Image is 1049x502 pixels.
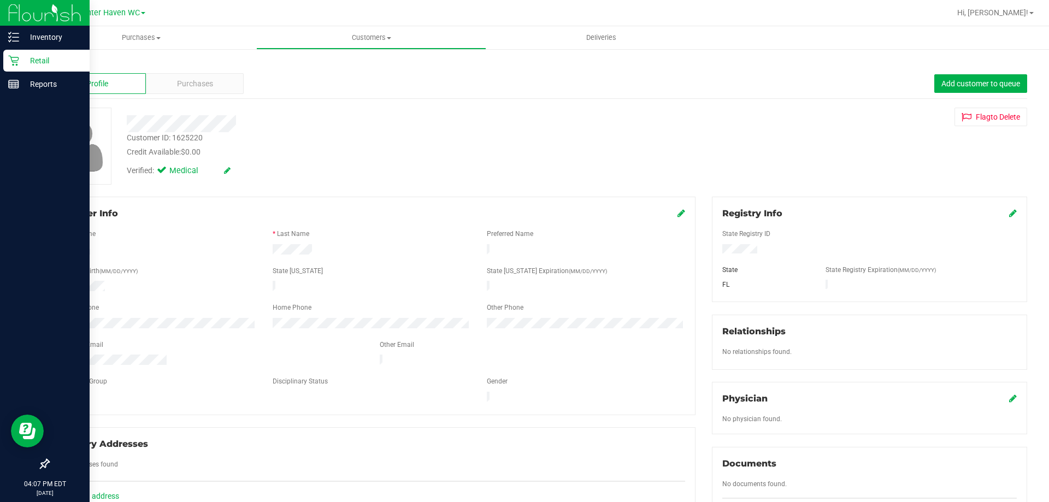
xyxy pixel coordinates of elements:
label: Preferred Name [487,229,533,239]
label: Disciplinary Status [273,376,328,386]
span: Medical [169,165,213,177]
span: Deliveries [571,33,631,43]
div: Credit Available: [127,146,608,158]
span: Relationships [722,326,786,336]
a: Customers [256,26,486,49]
inline-svg: Reports [8,79,19,90]
label: Home Phone [273,303,311,312]
label: State [US_STATE] Expiration [487,266,607,276]
label: Date of Birth [63,266,138,276]
span: No documents found. [722,480,787,488]
span: (MM/DD/YYYY) [569,268,607,274]
label: No relationships found. [722,347,792,357]
label: State Registry ID [722,229,770,239]
a: Deliveries [486,26,716,49]
span: Profile [86,78,108,90]
span: Registry Info [722,208,782,218]
span: No physician found. [722,415,782,423]
span: (MM/DD/YYYY) [99,268,138,274]
div: State [714,265,818,275]
iframe: Resource center [11,415,44,447]
a: Purchases [26,26,256,49]
label: State [US_STATE] [273,266,323,276]
label: Gender [487,376,508,386]
div: FL [714,280,818,290]
p: 04:07 PM EDT [5,479,85,489]
button: Add customer to queue [934,74,1027,93]
span: Purchases [177,78,213,90]
inline-svg: Retail [8,55,19,66]
span: Physician [722,393,768,404]
span: Hi, [PERSON_NAME]! [957,8,1028,17]
span: Purchases [26,33,256,43]
p: Inventory [19,31,85,44]
span: Add customer to queue [941,79,1020,88]
inline-svg: Inventory [8,32,19,43]
div: Verified: [127,165,231,177]
span: Winter Haven WC [78,8,140,17]
label: State Registry Expiration [826,265,936,275]
label: Other Email [380,340,414,350]
span: Documents [722,458,776,469]
div: Customer ID: 1625220 [127,132,203,144]
span: Delivery Addresses [58,439,148,449]
span: (MM/DD/YYYY) [898,267,936,273]
p: [DATE] [5,489,85,497]
p: Reports [19,78,85,91]
p: Retail [19,54,85,67]
span: Customers [257,33,486,43]
span: $0.00 [181,147,201,156]
label: Other Phone [487,303,523,312]
label: Last Name [277,229,309,239]
button: Flagto Delete [954,108,1027,126]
